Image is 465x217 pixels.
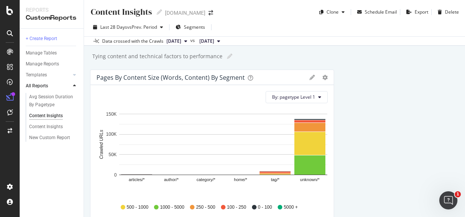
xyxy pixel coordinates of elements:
[165,9,205,17] div: [DOMAIN_NAME]
[100,24,127,30] span: Last 28 Days
[196,37,223,46] button: [DATE]
[29,112,78,120] a: Content Insights
[99,130,104,159] text: Crawled URLs
[208,10,213,15] div: arrow-right-arrow-left
[106,132,117,137] text: 100K
[166,38,181,45] span: 2025 Sep. 28th
[127,204,148,211] span: 500 - 1000
[190,37,196,44] span: vs
[29,123,78,131] a: Content Insights
[102,38,163,45] div: Data crossed with the Crawls
[173,21,208,33] button: Segments
[29,93,73,109] div: Avg Session Duration By Pagetype
[90,21,166,33] button: Last 28 DaysvsPrev. Period
[26,14,78,22] div: CustomReports
[26,71,47,79] div: Templates
[316,6,348,18] button: Clone
[455,191,461,197] span: 1
[266,91,328,103] button: By: pagetype Level 1
[157,9,162,15] i: Edit report name
[327,9,339,15] div: Clone
[26,60,59,68] div: Manage Reports
[164,177,179,182] text: author/*
[445,9,459,15] div: Delete
[160,204,184,211] span: 1000 - 5000
[415,9,428,15] div: Export
[365,9,397,15] div: Schedule Email
[26,6,78,14] div: Reports
[29,123,63,131] div: Content Insights
[196,204,215,211] span: 250 - 500
[271,177,280,182] text: tag/*
[234,177,247,182] text: home/*
[26,71,71,79] a: Templates
[96,109,328,197] svg: A chart.
[300,177,320,182] text: unknown/*
[403,6,428,18] button: Export
[127,24,157,30] span: vs Prev. Period
[163,37,190,46] button: [DATE]
[184,24,205,30] span: Segments
[29,134,70,142] div: New Custom Report
[196,177,215,182] text: category/*
[26,60,78,68] a: Manage Reports
[26,82,71,90] a: All Reports
[322,75,328,80] div: gear
[26,35,78,43] a: + Create Report
[29,93,78,109] a: Avg Session Duration By Pagetype
[96,74,245,81] div: Pages By Content Size (Words, Content) by Segment
[284,204,298,211] span: 5000 +
[354,6,397,18] button: Schedule Email
[227,54,232,59] i: Edit report name
[227,204,246,211] span: 100 - 250
[258,204,272,211] span: 0 - 100
[92,53,222,60] div: Tying content and technical factors to performance
[129,177,145,182] text: articles/*
[435,6,459,18] button: Delete
[26,49,57,57] div: Manage Tables
[199,38,214,45] span: 2025 Aug. 31st
[90,6,152,18] div: Content Insights
[29,112,63,120] div: Content Insights
[26,49,78,57] a: Manage Tables
[439,191,457,209] iframe: Intercom live chat
[26,82,48,90] div: All Reports
[106,112,117,117] text: 150K
[29,134,78,142] a: New Custom Report
[26,35,57,43] div: + Create Report
[109,152,117,157] text: 50K
[114,172,117,178] text: 0
[272,94,315,100] span: By: pagetype Level 1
